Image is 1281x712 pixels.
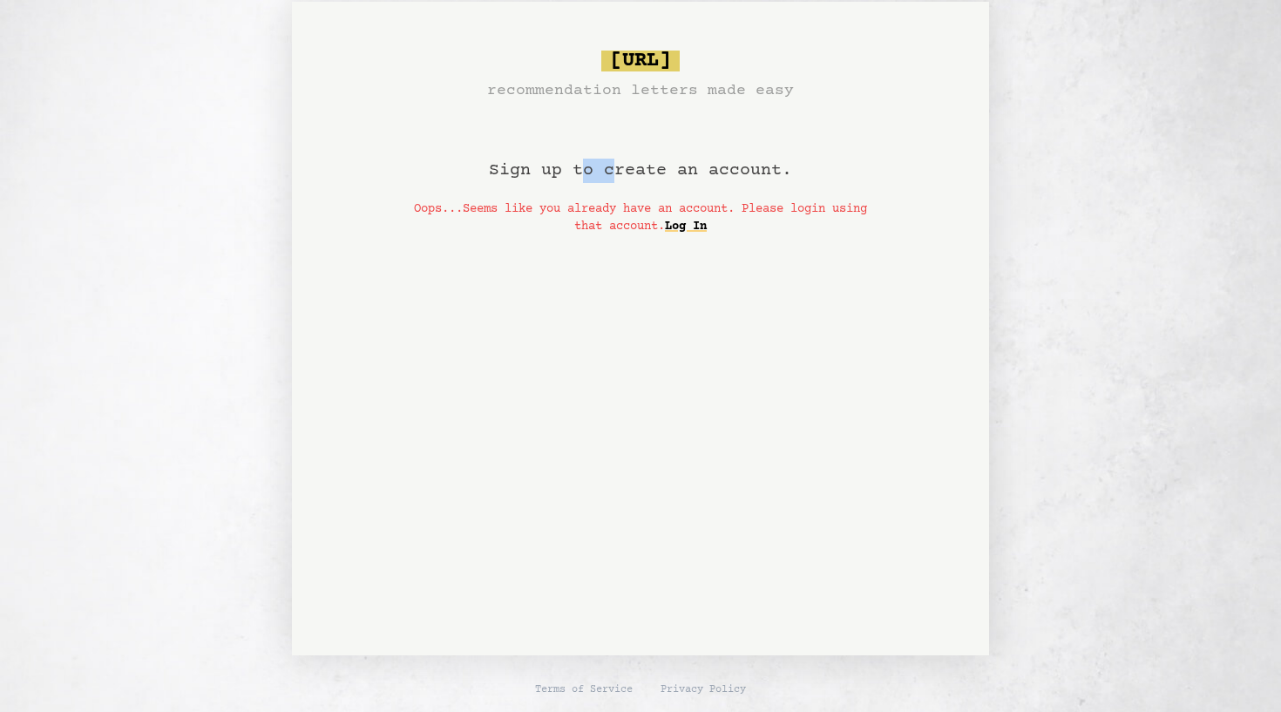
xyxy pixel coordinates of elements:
p: Oops...Seems like you already have an account. Please login using that account. [410,200,871,235]
h3: recommendation letters made easy [487,78,794,103]
a: Terms of Service [535,683,633,697]
span: [URL] [601,51,680,71]
h1: Sign up to create an account. [489,103,792,200]
a: Privacy Policy [661,683,746,697]
a: Log In [665,213,707,241]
